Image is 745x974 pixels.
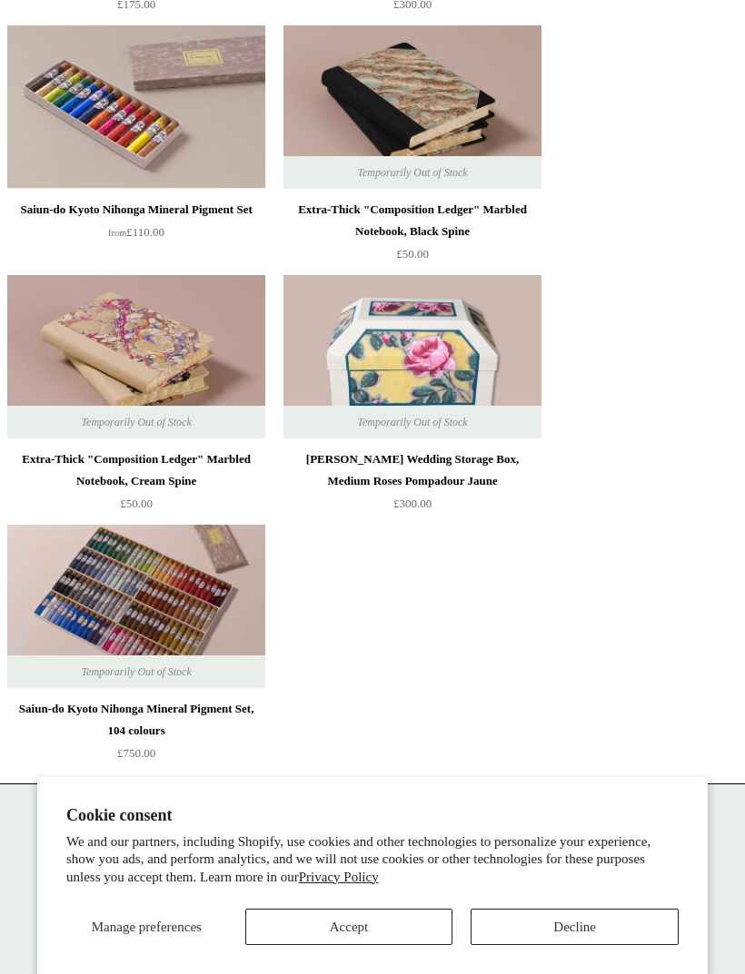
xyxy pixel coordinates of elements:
[66,833,679,887] p: We and our partners, including Shopify, use cookies and other technologies to personalize your ex...
[393,497,432,510] span: £300.00
[471,909,679,945] button: Decline
[7,448,265,523] a: Extra-Thick "Composition Ledger" Marbled Notebook, Cream Spine £50.00
[66,909,227,945] button: Manage preferences
[108,228,126,238] span: from
[7,275,265,438] a: Extra-Thick "Composition Ledger" Marbled Notebook, Cream Spine Extra-Thick "Composition Ledger" M...
[117,746,155,760] span: £750.00
[12,698,261,742] div: Saiun-do Kyoto Nihonga Mineral Pigment Set, 104 colours
[339,156,485,189] span: Temporarily Out of Stock
[92,920,202,934] span: Manage preferences
[7,525,265,688] a: Saiun-do Kyoto Nihonga Mineral Pigment Set, 104 colours Saiun-do Kyoto Nihonga Mineral Pigment Se...
[299,870,379,884] a: Privacy Policy
[120,497,153,510] span: £50.00
[283,199,541,273] a: Extra-Thick "Composition Ledger" Marbled Notebook, Black Spine £50.00
[12,199,261,221] div: Saiun-do Kyoto Nihonga Mineral Pigment Set
[63,655,209,688] span: Temporarily Out of Stock
[7,525,265,688] img: Saiun-do Kyoto Nihonga Mineral Pigment Set, 104 colours
[288,199,537,242] div: Extra-Thick "Composition Ledger" Marbled Notebook, Black Spine
[18,802,727,955] p: [STREET_ADDRESS] London WC2H 9NS [DATE] - [DATE] 10:30am to 5:30pm [DATE] 10.30am to 6pm [DATE] 1...
[66,806,679,825] h2: Cookie consent
[7,25,265,189] img: Saiun-do Kyoto Nihonga Mineral Pigment Set
[63,406,209,438] span: Temporarily Out of Stock
[108,225,164,239] span: £110.00
[288,448,537,492] div: [PERSON_NAME] Wedding Storage Box, Medium Roses Pompadour Jaune
[396,247,429,261] span: £50.00
[283,25,541,189] img: Extra-Thick "Composition Ledger" Marbled Notebook, Black Spine
[283,25,541,189] a: Extra-Thick "Composition Ledger" Marbled Notebook, Black Spine Extra-Thick "Composition Ledger" M...
[7,199,265,273] a: Saiun-do Kyoto Nihonga Mineral Pigment Set from£110.00
[7,25,265,189] a: Saiun-do Kyoto Nihonga Mineral Pigment Set Saiun-do Kyoto Nihonga Mineral Pigment Set
[12,448,261,492] div: Extra-Thick "Composition Ledger" Marbled Notebook, Cream Spine
[7,275,265,438] img: Extra-Thick "Composition Ledger" Marbled Notebook, Cream Spine
[7,698,265,772] a: Saiun-do Kyoto Nihonga Mineral Pigment Set, 104 colours £750.00
[283,275,541,438] img: Antoinette Poisson Wedding Storage Box, Medium Roses Pompadour Jaune
[283,275,541,438] a: Antoinette Poisson Wedding Storage Box, Medium Roses Pompadour Jaune Antoinette Poisson Wedding S...
[339,406,485,438] span: Temporarily Out of Stock
[283,448,541,523] a: [PERSON_NAME] Wedding Storage Box, Medium Roses Pompadour Jaune £300.00
[245,909,453,945] button: Accept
